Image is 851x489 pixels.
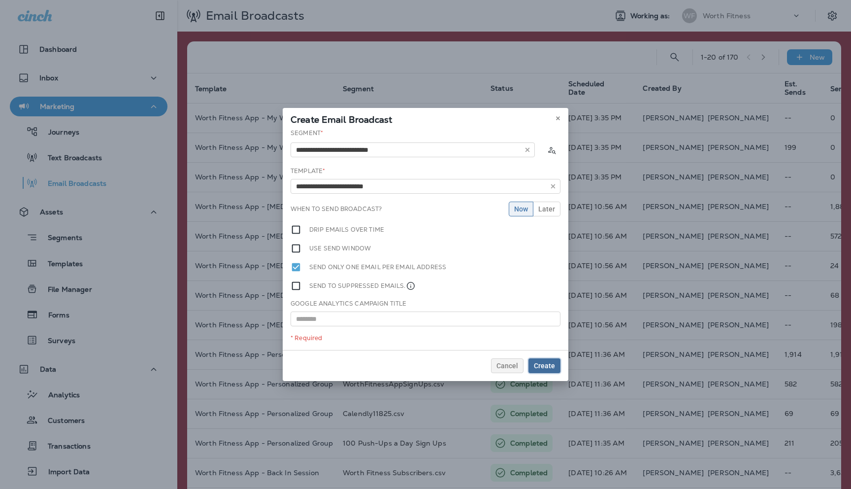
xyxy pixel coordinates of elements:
span: Cancel [496,362,518,369]
button: Create [528,358,560,373]
div: * Required [291,334,560,342]
label: Google Analytics Campaign Title [291,300,406,308]
span: Create [534,362,555,369]
label: Template [291,167,325,175]
label: Send to suppressed emails. [309,280,416,291]
button: Calculate the estimated number of emails to be sent based on selected segment. (This could take a... [543,141,560,159]
span: Later [538,206,555,212]
span: Now [514,206,528,212]
label: Use send window [309,243,371,254]
button: Now [509,202,533,216]
label: Send only one email per email address [309,262,446,273]
button: Cancel [491,358,524,373]
div: Create Email Broadcast [283,108,568,129]
label: Drip emails over time [309,224,384,235]
button: Later [533,202,560,216]
label: Segment [291,129,323,137]
label: When to send broadcast? [291,205,382,213]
